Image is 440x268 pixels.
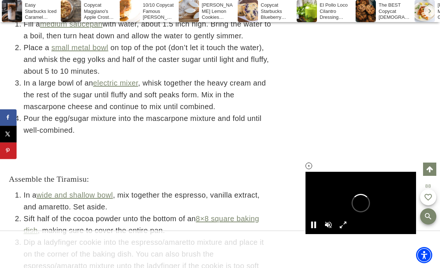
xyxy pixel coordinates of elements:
span: Assemble the Tiramisu: [9,174,89,184]
li: Fill a with water, about 1.5 inch high. Bring the water to a boil, then turn heat down and allow ... [24,18,273,42]
a: wide and shallow bowl [36,191,113,199]
a: electric mixer [93,79,138,87]
iframe: Advertisement [161,231,279,268]
li: Place a on top of the pot (don’t let it touch the water), and whisk the egg yolks and half of the... [24,42,273,77]
div: Accessibility Menu [416,247,432,263]
a: small metal bowl [51,43,108,52]
a: medium saucepan [40,20,102,28]
a: Scroll to top [423,163,436,176]
li: In a large bowl of an , whisk together the heavy cream and the rest of the sugar until fluffy and... [24,77,273,112]
li: In a , mix together the espresso, vanilla extract, and amaretto. Set aside. [24,189,273,213]
iframe: Advertisement [310,37,420,258]
li: Sift half of the cocoa powder unto the bottom of an , making sure to cover the entire pan. [24,213,273,236]
li: Pour the egg/sugar mixture into the mascarpone mixture and fold until well-combined. [24,112,273,136]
